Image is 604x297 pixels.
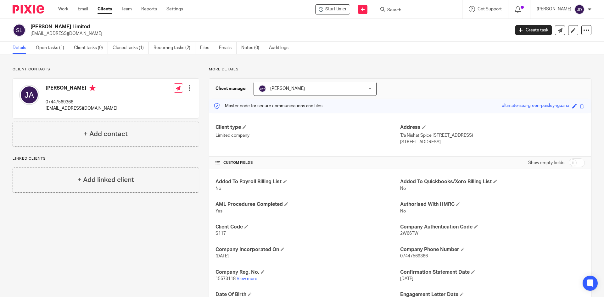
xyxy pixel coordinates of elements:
[215,160,400,165] h4: CUSTOM FIELDS
[502,102,569,110] div: ultimate-sea-green-paisley-iguana
[528,160,564,166] label: Show empty fields
[19,85,39,105] img: svg%3E
[400,269,585,276] h4: Confirmation Statement Date
[215,124,400,131] h4: Client type
[400,224,585,230] h4: Company Authentication Code
[84,129,128,139] h4: + Add contact
[13,67,199,72] p: Client contacts
[215,231,226,236] span: S117
[400,277,413,281] span: [DATE]
[46,105,117,112] p: [EMAIL_ADDRESS][DOMAIN_NAME]
[215,201,400,208] h4: AML Procedures Completed
[209,67,591,72] p: More details
[200,42,214,54] a: Files
[215,132,400,139] p: Limited company
[400,209,406,213] span: No
[315,4,350,14] div: Safiya Tandoori Limited
[215,224,400,230] h4: Client Code
[237,277,257,281] a: View more
[325,6,347,13] span: Start timer
[241,42,264,54] a: Notes (0)
[515,25,552,35] a: Create task
[113,42,149,54] a: Closed tasks (1)
[166,6,183,12] a: Settings
[13,5,44,14] img: Pixie
[13,156,199,161] p: Linked clients
[400,201,585,208] h4: Authorised With HMRC
[400,124,585,131] h4: Address
[74,42,108,54] a: Client tasks (0)
[215,254,229,258] span: [DATE]
[400,246,585,253] h4: Company Phone Number
[13,42,31,54] a: Details
[400,186,406,191] span: No
[89,85,96,91] i: Primary
[259,85,266,92] img: svg%3E
[400,139,585,145] p: [STREET_ADDRESS]
[537,6,571,12] p: [PERSON_NAME]
[31,24,411,30] h2: [PERSON_NAME] Limited
[46,85,117,93] h4: [PERSON_NAME]
[58,6,68,12] a: Work
[154,42,195,54] a: Recurring tasks (2)
[36,42,69,54] a: Open tasks (1)
[78,6,88,12] a: Email
[215,209,222,213] span: Yes
[214,103,322,109] p: Master code for secure communications and files
[31,30,506,37] p: [EMAIL_ADDRESS][DOMAIN_NAME]
[77,175,134,185] h4: + Add linked client
[270,86,305,91] span: [PERSON_NAME]
[269,42,293,54] a: Audit logs
[400,132,585,139] p: T/a Nishat Spice [STREET_ADDRESS]
[46,99,117,105] p: 07447569366
[219,42,237,54] a: Emails
[387,8,443,13] input: Search
[400,254,428,258] span: 07447569366
[215,85,247,92] h3: Client manager
[478,7,502,11] span: Get Support
[215,246,400,253] h4: Company Incorporated On
[400,231,418,236] span: 2W66TW
[215,186,221,191] span: No
[574,4,584,14] img: svg%3E
[215,179,400,185] h4: Added To Payroll Billing List
[13,24,26,37] img: svg%3E
[215,269,400,276] h4: Company Reg. No.
[141,6,157,12] a: Reports
[400,179,585,185] h4: Added To Quickbooks/Xero Billing List
[121,6,132,12] a: Team
[215,277,236,281] span: 15573118
[98,6,112,12] a: Clients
